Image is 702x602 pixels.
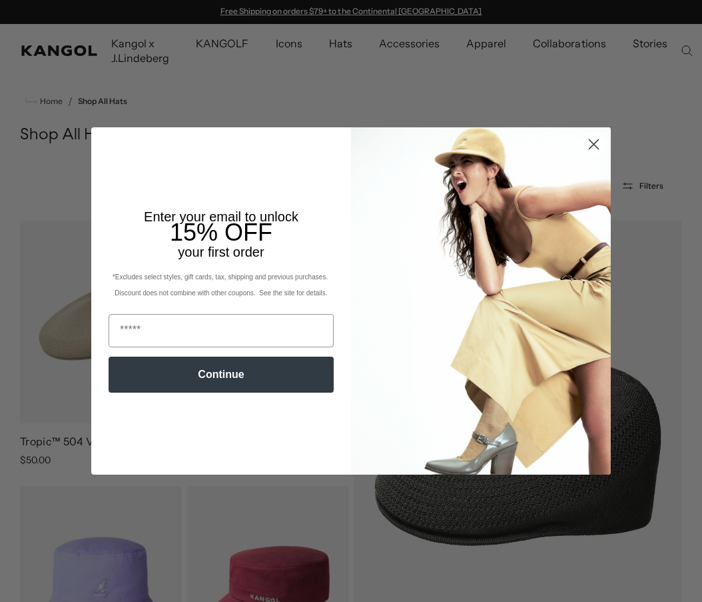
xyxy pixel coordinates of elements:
[582,133,605,156] button: Close dialog
[144,209,298,224] span: Enter your email to unlock
[109,357,334,393] button: Continue
[351,127,611,474] img: 93be19ad-e773-4382-80b9-c9d740c9197f.jpeg
[178,245,264,259] span: your first order
[109,314,334,347] input: Email
[113,273,330,297] span: *Excludes select styles, gift cards, tax, shipping and previous purchases. Discount does not comb...
[170,219,272,246] span: 15% OFF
